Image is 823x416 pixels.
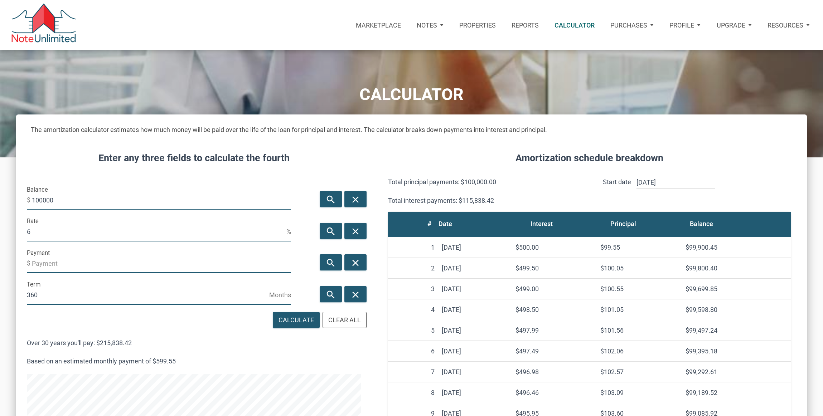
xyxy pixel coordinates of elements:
button: search [320,286,342,302]
div: $499.50 [515,263,593,273]
div: [DATE] [442,263,509,273]
label: Term [27,278,40,291]
button: Upgrade [709,12,760,38]
span: % [286,226,291,238]
button: Notes [409,12,451,38]
div: $102.57 [600,367,678,377]
p: Properties [459,21,496,29]
button: close [344,254,367,270]
p: Total principal payments: $100,000.00 [388,176,581,188]
div: Calculate [279,315,314,325]
div: [DATE] [442,388,509,397]
i: search [326,289,335,300]
div: $103.09 [600,388,678,397]
h1: CALCULATOR [8,85,815,104]
div: Principal [610,217,636,230]
div: [DATE] [442,284,509,294]
p: Marketplace [356,21,401,29]
button: Reports [504,12,547,38]
p: Total interest payments: $115,838.42 [388,195,581,207]
button: close [344,191,367,207]
p: Profile [669,21,694,29]
p: Start date [603,176,631,207]
div: $497.99 [515,326,593,335]
div: $100.55 [600,284,678,294]
a: Properties [451,12,504,38]
div: $99,497.24 [686,326,787,335]
label: Balance [27,183,48,196]
button: search [320,254,342,270]
div: Date [439,217,452,230]
div: $99,800.40 [686,263,787,273]
p: Reports [512,21,539,29]
div: [DATE] [442,326,509,335]
div: $496.46 [515,388,593,397]
label: Payment [27,247,50,260]
h4: Enter any three fields to calculate the fourth [24,151,364,166]
p: Notes [417,21,437,29]
div: 2 [392,263,435,273]
i: search [326,258,335,268]
div: $102.06 [600,346,678,356]
button: Marketplace [348,12,409,38]
button: Calculate [273,312,320,328]
div: $99,900.45 [686,243,787,252]
h4: Amortization schedule breakdown [380,151,799,166]
button: Purchases [602,12,662,38]
h5: The amortization calculator estimates how much money will be paid over the life of the loan for p... [24,118,799,135]
button: search [320,223,342,239]
div: 8 [392,388,435,397]
div: $101.05 [600,305,678,314]
div: $99.55 [600,243,678,252]
div: $99,699.85 [686,284,787,294]
i: search [326,226,335,237]
div: [DATE] [442,305,509,314]
button: Clear All [323,312,367,328]
i: close [351,194,360,205]
input: Term [27,285,269,305]
div: $497.49 [515,346,593,356]
button: close [344,286,367,302]
p: Calculator [555,21,595,29]
p: Purchases [610,21,647,29]
div: 5 [392,326,435,335]
input: Payment [32,254,291,273]
div: [DATE] [442,367,509,377]
i: search [326,194,335,205]
div: Clear All [328,315,361,325]
button: close [344,223,367,239]
div: # [427,217,431,230]
label: Rate [27,215,39,228]
div: $499.00 [515,284,593,294]
span: $ [27,258,32,269]
div: 1 [392,243,435,252]
span: $ [27,194,32,206]
div: $500.00 [515,243,593,252]
div: $496.98 [515,367,593,377]
div: Balance [690,217,713,230]
div: 3 [392,284,435,294]
img: NoteUnlimited [11,4,77,47]
div: $101.56 [600,326,678,335]
div: [DATE] [442,243,509,252]
div: $99,598.80 [686,305,787,314]
button: Resources [760,12,818,38]
div: $99,292.61 [686,367,787,377]
div: $100.05 [600,263,678,273]
input: Rate [27,222,286,241]
button: Profile [662,12,708,38]
div: [DATE] [442,346,509,356]
p: Resources [768,21,803,29]
div: $498.50 [515,305,593,314]
p: Based on an estimated monthly payment of $599.55 [27,355,361,367]
button: search [320,191,342,207]
div: 6 [392,346,435,356]
i: close [351,226,360,237]
div: Interest [531,217,553,230]
div: 4 [392,305,435,314]
span: Months [269,289,291,301]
